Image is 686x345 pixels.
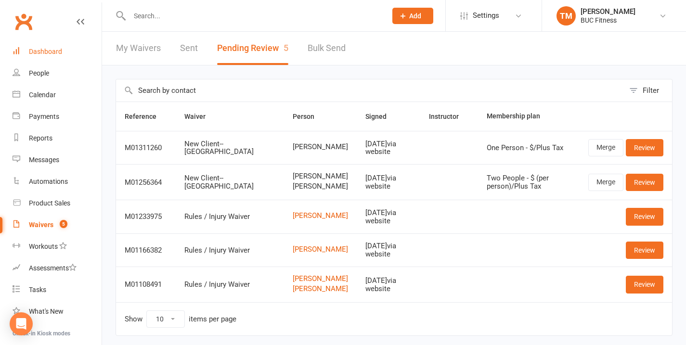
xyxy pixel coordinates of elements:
[409,12,421,20] span: Add
[125,246,167,255] div: M01166382
[180,32,198,65] a: Sent
[588,139,623,156] a: Merge
[29,113,59,120] div: Payments
[13,192,102,214] a: Product Sales
[293,113,325,120] span: Person
[29,69,49,77] div: People
[29,221,53,229] div: Waivers
[487,174,571,190] div: Two People - $ (per person)/Plus Tax
[184,174,275,190] div: New Client--[GEOGRAPHIC_DATA]
[125,310,236,328] div: Show
[588,174,623,191] a: Merge
[184,111,216,122] button: Waiver
[626,174,663,191] a: Review
[429,111,469,122] button: Instructor
[125,113,167,120] span: Reference
[581,16,635,25] div: BUC Fitness
[308,32,346,65] a: Bulk Send
[13,149,102,171] a: Messages
[125,213,167,221] div: M01233975
[184,246,275,255] div: Rules / Injury Waiver
[13,301,102,322] a: What's New
[29,91,56,99] div: Calendar
[13,279,102,301] a: Tasks
[29,264,77,272] div: Assessments
[557,6,576,26] div: TM
[125,179,167,187] div: M01256364
[125,144,167,152] div: M01311260
[293,285,348,293] a: [PERSON_NAME]
[13,214,102,236] a: Waivers 5
[29,156,59,164] div: Messages
[127,9,380,23] input: Search...
[626,242,663,259] a: Review
[487,144,571,152] div: One Person - $/Plus Tax
[643,85,659,96] div: Filter
[13,84,102,106] a: Calendar
[13,171,102,192] a: Automations
[184,213,275,221] div: Rules / Injury Waiver
[392,8,433,24] button: Add
[624,79,672,102] button: Filter
[29,199,70,207] div: Product Sales
[293,245,348,254] a: [PERSON_NAME]
[626,139,663,156] a: Review
[13,106,102,128] a: Payments
[293,172,348,180] span: [PERSON_NAME]
[293,111,325,122] button: Person
[293,275,348,283] a: [PERSON_NAME]
[125,111,167,122] button: Reference
[365,113,397,120] span: Signed
[626,276,663,293] a: Review
[365,277,412,293] div: [DATE] via website
[284,43,288,53] span: 5
[365,209,412,225] div: [DATE] via website
[12,10,36,34] a: Clubworx
[293,182,348,191] span: [PERSON_NAME]
[29,286,46,294] div: Tasks
[184,140,275,156] div: New Client--[GEOGRAPHIC_DATA]
[29,307,64,315] div: What's New
[473,5,499,26] span: Settings
[217,32,288,65] button: Pending Review5
[293,212,348,220] a: [PERSON_NAME]
[13,236,102,257] a: Workouts
[189,315,236,323] div: items per page
[13,257,102,279] a: Assessments
[365,174,412,190] div: [DATE] via website
[581,7,635,16] div: [PERSON_NAME]
[60,220,67,228] span: 5
[116,32,161,65] a: My Waivers
[29,243,58,250] div: Workouts
[478,102,580,131] th: Membership plan
[365,111,397,122] button: Signed
[29,178,68,185] div: Automations
[293,143,348,151] span: [PERSON_NAME]
[365,242,412,258] div: [DATE] via website
[429,113,469,120] span: Instructor
[184,281,275,289] div: Rules / Injury Waiver
[626,208,663,225] a: Review
[365,140,412,156] div: [DATE] via website
[116,79,624,102] input: Search by contact
[184,113,216,120] span: Waiver
[29,134,52,142] div: Reports
[29,48,62,55] div: Dashboard
[13,63,102,84] a: People
[13,41,102,63] a: Dashboard
[125,281,167,289] div: M01108491
[10,312,33,335] div: Open Intercom Messenger
[13,128,102,149] a: Reports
